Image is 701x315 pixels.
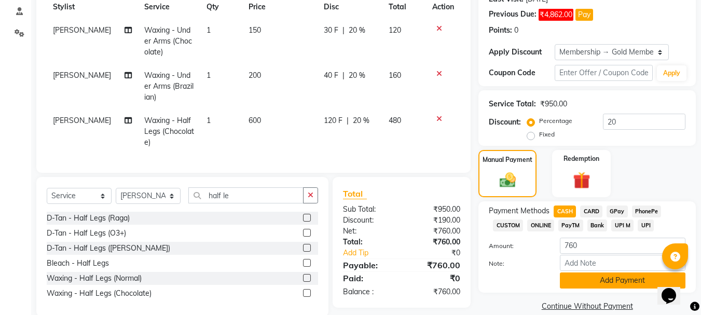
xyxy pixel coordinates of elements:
div: Paid: [335,272,402,284]
div: Service Total: [489,99,536,109]
span: 40 F [324,70,338,81]
div: D-Tan - Half Legs (Raga) [47,213,130,224]
div: ₹0 [413,248,469,258]
div: ₹760.00 [402,226,468,237]
a: Add Tip [335,248,413,258]
span: Waxing - Under Arms (Chocolate) [144,25,192,57]
span: UPI M [611,220,634,231]
span: 150 [249,25,261,35]
div: ₹760.00 [402,286,468,297]
span: PhonePe [632,206,662,217]
div: ₹950.00 [402,204,468,215]
span: 1 [207,25,211,35]
button: Add Payment [560,272,685,289]
span: CASH [554,206,576,217]
span: 30 F [324,25,338,36]
span: Waxing - Under Arms (Brazilian) [144,71,194,102]
span: PayTM [558,220,583,231]
span: Total [343,188,367,199]
span: | [342,70,345,81]
label: Fixed [539,130,555,139]
span: 120 [389,25,401,35]
div: Sub Total: [335,204,402,215]
span: [PERSON_NAME] [53,71,111,80]
div: Apply Discount [489,47,554,58]
label: Note: [481,259,552,268]
span: 20 % [353,115,369,126]
div: Balance : [335,286,402,297]
div: Previous Due: [489,9,537,21]
span: 480 [389,116,401,125]
span: Waxing - Half Legs (Chocolate) [144,116,194,147]
span: 1 [207,116,211,125]
span: GPay [607,206,628,217]
div: ₹760.00 [402,237,468,248]
input: Enter Offer / Coupon Code [555,65,653,81]
label: Percentage [539,116,572,126]
span: 200 [249,71,261,80]
div: D-Tan - Half Legs ([PERSON_NAME]) [47,243,170,254]
span: ONLINE [527,220,554,231]
div: Discount: [489,117,521,128]
span: CARD [580,206,602,217]
span: [PERSON_NAME] [53,25,111,35]
span: | [342,25,345,36]
span: 1 [207,71,211,80]
span: 600 [249,116,261,125]
div: Net: [335,226,402,237]
span: Payment Methods [489,206,549,216]
span: 20 % [349,70,365,81]
div: 0 [514,25,518,36]
a: Continue Without Payment [480,301,694,312]
button: Pay [575,9,593,21]
div: Coupon Code [489,67,554,78]
span: CUSTOM [493,220,523,231]
div: Waxing - Half Legs (Normal) [47,273,142,284]
label: Manual Payment [483,155,532,165]
div: ₹190.00 [402,215,468,226]
span: Bank [587,220,608,231]
span: 120 F [324,115,342,126]
input: Add Note [560,255,685,271]
span: 160 [389,71,401,80]
div: ₹950.00 [540,99,567,109]
div: ₹0 [402,272,468,284]
div: Total: [335,237,402,248]
div: Discount: [335,215,402,226]
div: ₹760.00 [402,259,468,271]
input: Amount [560,238,685,254]
label: Redemption [563,154,599,163]
span: UPI [638,220,654,231]
div: Waxing - Half Legs (Chocolate) [47,288,152,299]
div: Bleach - Half Legs [47,258,109,269]
span: 20 % [349,25,365,36]
span: | [347,115,349,126]
div: D-Tan - Half Legs (O3+) [47,228,126,239]
div: Payable: [335,259,402,271]
div: Points: [489,25,512,36]
input: Search or Scan [188,187,304,203]
img: _cash.svg [494,171,521,189]
button: Apply [657,65,686,81]
label: Amount: [481,241,552,251]
img: _gift.svg [568,170,596,191]
iframe: chat widget [657,273,691,305]
span: ₹4,862.00 [539,9,573,21]
span: [PERSON_NAME] [53,116,111,125]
